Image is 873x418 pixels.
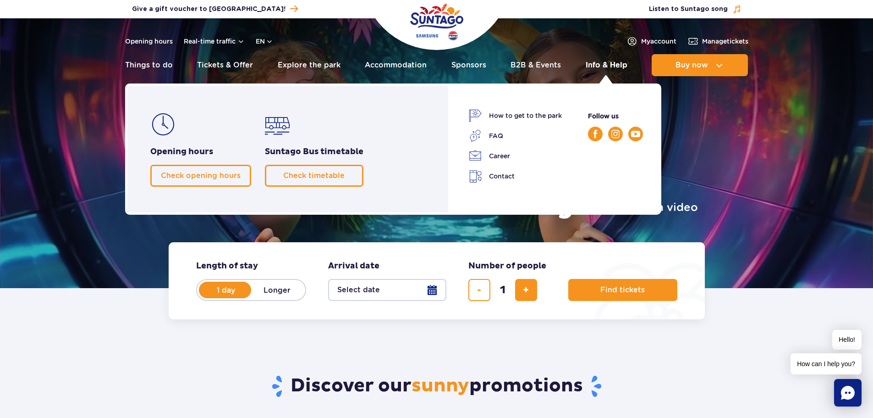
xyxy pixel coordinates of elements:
[492,279,514,301] input: number of tickets
[251,280,303,300] label: Longer
[834,379,862,407] div: Chat
[265,165,363,187] a: Check timetable
[328,279,446,301] button: Select date
[256,37,273,46] button: en
[412,374,469,397] span: sunny
[649,5,741,14] button: Listen to Suntago song
[132,5,286,14] span: Give a gift voucher to [GEOGRAPHIC_DATA]!
[588,111,643,121] p: Follow us
[568,279,677,301] button: Find tickets
[197,54,253,76] a: Tickets & Offer
[196,261,258,272] span: Length of stay
[451,54,486,76] a: Sponsors
[687,36,748,47] a: Managetickets
[184,38,245,45] button: Real-time traffic
[469,150,562,162] a: Career
[649,5,728,14] span: Listen to Suntago song
[468,261,546,272] span: Number of people
[469,109,562,122] a: How to get to the park
[168,374,705,398] h2: Discover our promotions
[702,37,748,46] span: Manage tickets
[832,330,862,350] span: Hello!
[791,353,862,374] span: How can I help you?
[593,130,597,138] img: Facebook
[675,61,708,69] span: Buy now
[169,242,705,319] form: Planning your visit to Park of Poland
[600,286,645,294] span: Find tickets
[328,261,379,272] span: Arrival date
[631,131,640,137] img: YouTube
[125,37,173,46] a: Opening hours
[515,279,537,301] button: add ticket
[652,54,748,76] button: Buy now
[511,54,561,76] a: B2B & Events
[200,280,252,300] label: 1 day
[365,54,427,76] a: Accommodation
[278,54,340,76] a: Explore the park
[132,3,298,15] a: Give a gift voucher to [GEOGRAPHIC_DATA]!
[586,54,627,76] a: Info & Help
[125,54,173,76] a: Things to do
[150,165,251,187] a: Check opening hours
[626,36,676,47] a: Myaccount
[641,37,676,46] span: My account
[469,129,562,142] a: FAQ
[161,171,241,180] span: Check opening hours
[265,146,363,157] h2: Suntago Bus timetable
[469,170,562,183] a: Contact
[283,171,345,180] span: Check timetable
[468,279,490,301] button: remove ticket
[611,130,620,138] img: Instagram
[150,146,251,157] h2: Opening hours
